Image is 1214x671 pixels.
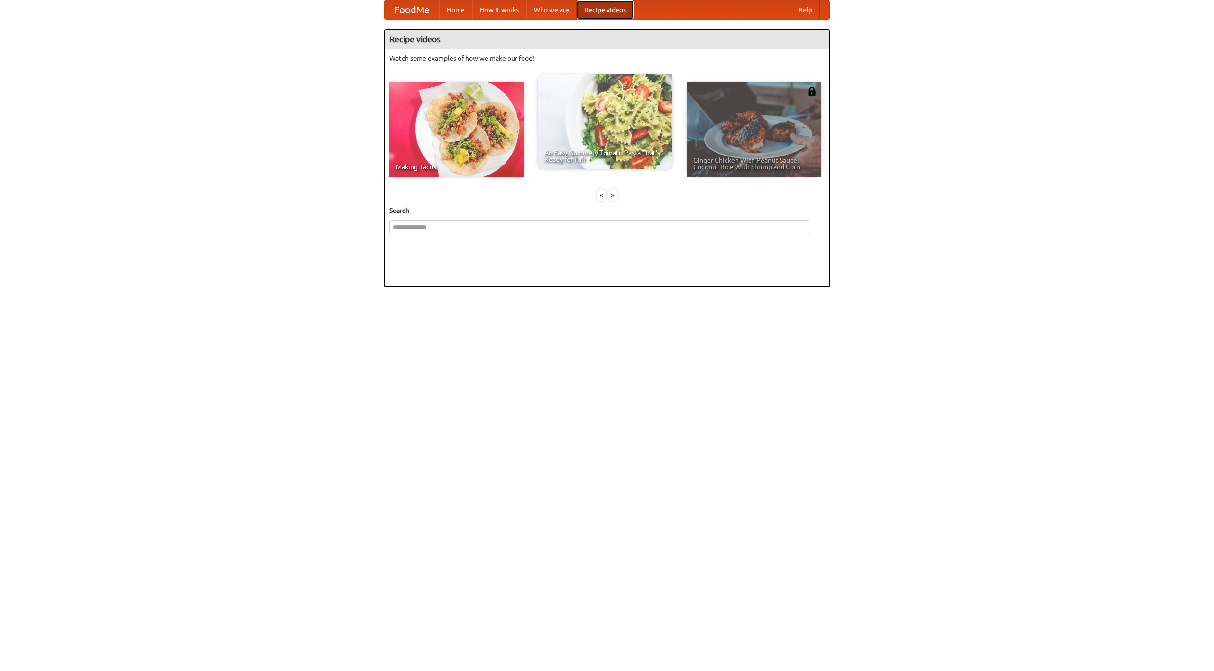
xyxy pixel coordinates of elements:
a: Recipe videos [577,0,634,19]
h4: Recipe videos [385,30,829,49]
span: An Easy, Summery Tomato Pasta That's Ready for Fall [544,149,666,163]
a: Help [791,0,820,19]
a: An Easy, Summery Tomato Pasta That's Ready for Fall [538,74,672,169]
div: « [597,189,606,201]
a: Home [439,0,472,19]
h5: Search [389,206,825,215]
span: Making Tacos [396,164,517,170]
a: Making Tacos [389,82,524,177]
a: How it works [472,0,526,19]
a: Who we are [526,0,577,19]
div: » [608,189,617,201]
p: Watch some examples of how we make our food! [389,54,825,63]
a: FoodMe [385,0,439,19]
img: 483408.png [807,87,817,96]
